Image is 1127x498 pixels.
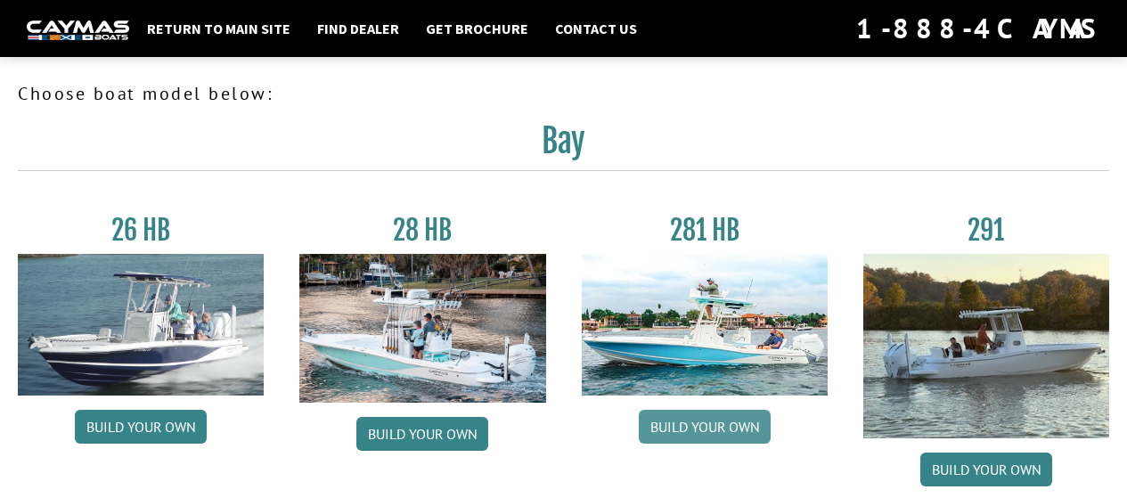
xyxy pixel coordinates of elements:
[639,410,771,444] a: Build your own
[582,254,828,396] img: 28-hb-twin.jpg
[299,254,545,403] img: 28_hb_thumbnail_for_caymas_connect.jpg
[356,417,488,451] a: Build your own
[582,214,828,247] h3: 281 HB
[18,214,264,247] h3: 26 HB
[75,410,207,444] a: Build your own
[546,17,646,40] a: Contact Us
[18,121,1109,171] h2: Bay
[863,254,1109,438] img: 291_Thumbnail.jpg
[18,254,264,396] img: 26_new_photo_resized.jpg
[299,214,545,247] h3: 28 HB
[920,453,1052,486] a: Build your own
[308,17,408,40] a: Find Dealer
[18,80,1109,107] p: Choose boat model below:
[856,9,1100,48] div: 1-888-4CAYMAS
[863,214,1109,247] h3: 291
[138,17,299,40] a: Return to main site
[27,20,129,39] img: white-logo-c9c8dbefe5ff5ceceb0f0178aa75bf4bb51f6bca0971e226c86eb53dfe498488.png
[417,17,537,40] a: Get Brochure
